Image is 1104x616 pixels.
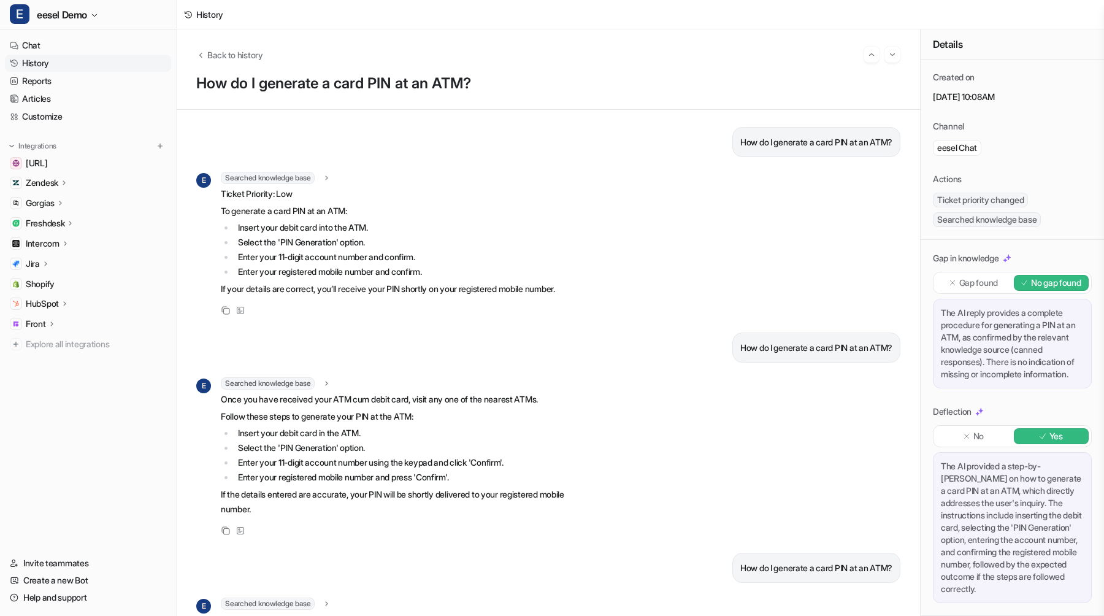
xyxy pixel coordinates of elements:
a: Articles [5,90,171,107]
li: Select the 'PIN Generation' option. [234,441,580,455]
p: Follow these steps to generate your PIN at the ATM: [221,409,580,424]
a: ShopifyShopify [5,275,171,293]
span: Ticket priority changed [933,193,1028,207]
li: Enter your 11-digit account number and confirm. [234,250,555,264]
button: Integrations [5,140,60,152]
img: Gorgias [12,199,20,207]
a: Customize [5,108,171,125]
p: Gap found [959,277,998,289]
p: How do I generate a card PIN at an ATM? [740,341,892,355]
span: Back to history [207,48,263,61]
img: HubSpot [12,300,20,307]
a: Help and support [5,589,171,606]
a: History [5,55,171,72]
li: Select the 'PIN Generation' option. [234,235,555,250]
a: Invite teammates [5,555,171,572]
p: Integrations [18,141,56,151]
span: Searched knowledge base [221,377,315,390]
p: Yes [1049,430,1063,442]
button: Back to history [196,48,263,61]
li: Enter your registered mobile number and confirm. [234,264,555,279]
img: Zendesk [12,179,20,187]
img: Shopify [12,280,20,288]
p: If your details are correct, you’ll receive your PIN shortly on your registered mobile number. [221,282,555,296]
button: Go to previous session [864,47,880,63]
span: E [196,173,211,188]
a: Reports [5,72,171,90]
div: The AI reply provides a complete procedure for generating a PIN at an ATM, as confirmed by the re... [933,299,1092,388]
span: eesel Demo [37,6,87,23]
p: Channel [933,120,964,133]
button: Go to next session [884,47,900,63]
a: Chat [5,37,171,54]
img: explore all integrations [10,338,22,350]
div: The AI provided a step-by-[PERSON_NAME] on how to generate a card PIN at an ATM, which directly a... [933,452,1092,603]
p: HubSpot [26,298,59,310]
p: Intercom [26,237,59,250]
span: Shopify [26,278,55,290]
img: expand menu [7,142,16,150]
span: E [10,4,29,24]
p: Once you have received your ATM cum debit card, visit any one of the nearest ATMs. [221,392,580,407]
img: Previous session [867,49,876,60]
li: Insert your debit card in the ATM. [234,426,580,441]
img: docs.eesel.ai [12,160,20,167]
p: How do I generate a card PIN at an ATM? [740,135,892,150]
p: eesel Chat [937,142,977,154]
p: Actions [933,173,962,185]
p: How do I generate a card PIN at an ATM? [196,75,900,92]
p: If the details entered are accurate, your PIN will be shortly delivered to your registered mobile... [221,487,580,517]
span: Searched knowledge base [221,172,315,184]
span: Explore all integrations [26,334,166,354]
span: E [196,599,211,614]
p: No gap found [1031,277,1081,289]
p: Gap in knowledge [933,252,999,264]
p: Front [26,318,46,330]
p: [DATE] 10:08AM [933,91,1092,103]
img: Jira [12,260,20,268]
div: History [196,8,223,21]
div: Details [921,29,1104,60]
p: Jira [26,258,40,270]
img: Freshdesk [12,220,20,227]
p: Created on [933,71,975,83]
p: Deflection [933,406,972,418]
img: Next session [888,49,897,60]
img: Front [12,320,20,328]
li: Enter your registered mobile number and press 'Confirm'. [234,470,580,485]
li: Insert your debit card into the ATM. [234,220,555,235]
span: Searched knowledge base [933,212,1041,227]
a: docs.eesel.ai[URL] [5,155,171,172]
p: Gorgias [26,197,55,209]
span: [URL] [26,157,48,169]
p: Freshdesk [26,217,64,229]
p: To generate a card PIN at an ATM: [221,204,555,218]
span: E [196,379,211,393]
p: Ticket Priority: Low [221,187,555,201]
img: menu_add.svg [156,142,164,150]
p: No [973,430,984,442]
a: Create a new Bot [5,572,171,589]
img: Intercom [12,240,20,247]
li: Enter your 11-digit account number using the keypad and click 'Confirm'. [234,455,580,470]
p: How do I generate a card PIN at an ATM? [740,561,892,576]
p: Zendesk [26,177,58,189]
span: Searched knowledge base [221,598,315,610]
a: Explore all integrations [5,336,171,353]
